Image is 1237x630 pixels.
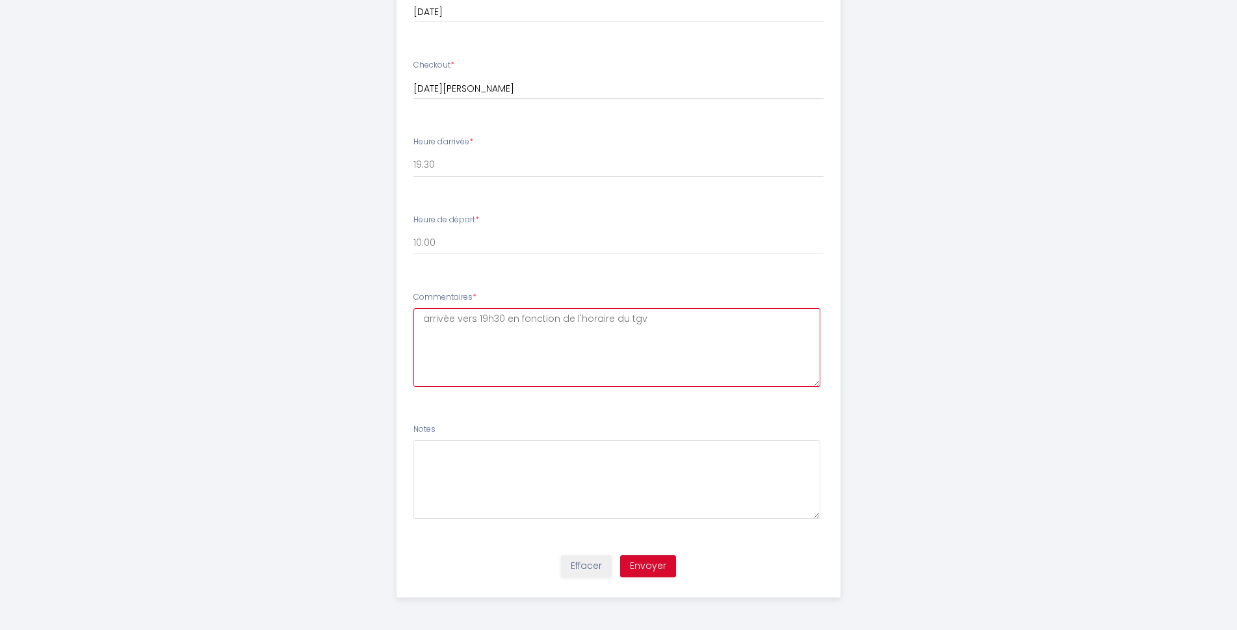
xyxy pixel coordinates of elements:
label: Heure d'arrivée [413,136,473,148]
label: Commentaires [413,291,476,304]
button: Effacer [561,555,612,577]
label: Heure de départ [413,214,479,226]
button: Envoyer [620,555,676,577]
label: Checkout [413,59,454,72]
label: Notes [413,423,436,436]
